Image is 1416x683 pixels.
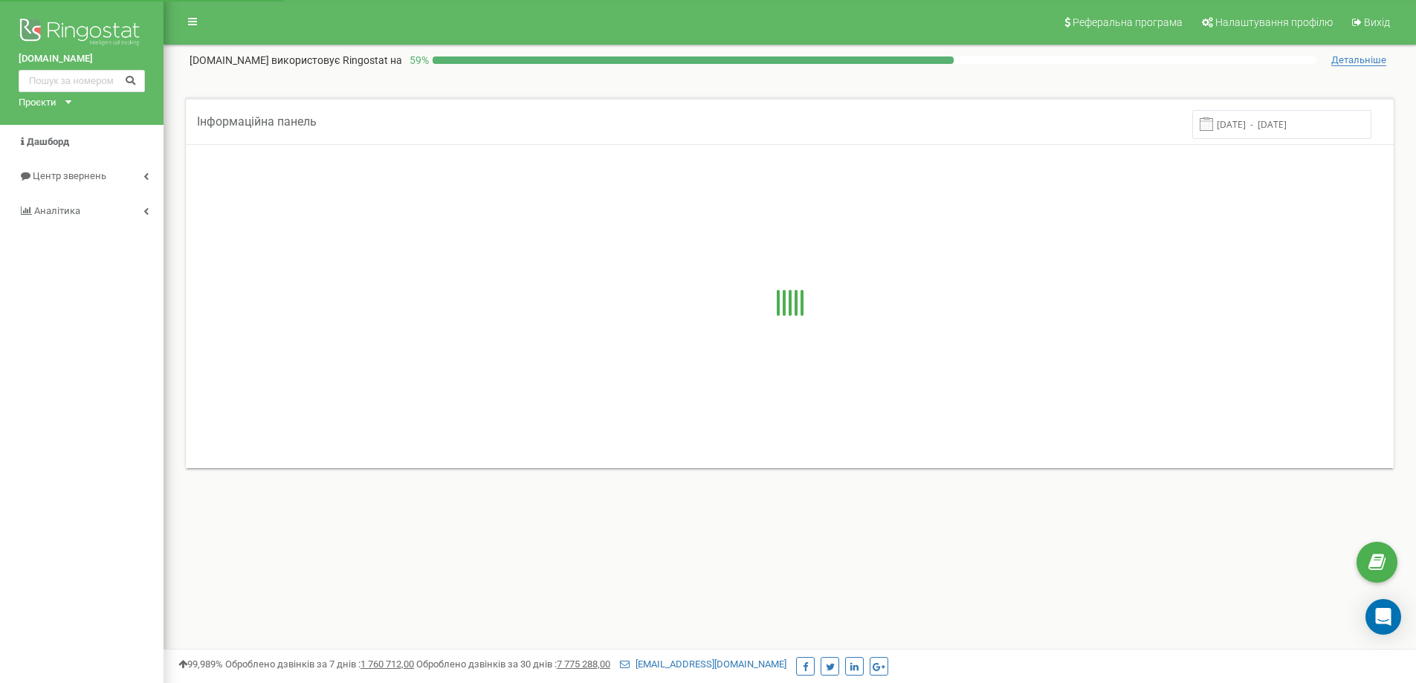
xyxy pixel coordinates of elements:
[1364,16,1390,28] span: Вихід
[19,52,145,66] a: [DOMAIN_NAME]
[225,658,414,670] span: Оброблено дзвінків за 7 днів :
[19,15,145,52] img: Ringostat logo
[402,53,433,68] p: 59 %
[34,205,80,216] span: Аналiтика
[178,658,223,670] span: 99,989%
[620,658,786,670] a: [EMAIL_ADDRESS][DOMAIN_NAME]
[1215,16,1333,28] span: Налаштування профілю
[271,54,402,66] span: використовує Ringostat на
[19,70,145,92] input: Пошук за номером
[416,658,610,670] span: Оброблено дзвінків за 30 днів :
[557,658,610,670] u: 7 775 288,00
[33,170,106,181] span: Центр звернень
[1331,54,1386,66] span: Детальніше
[190,53,402,68] p: [DOMAIN_NAME]
[27,136,69,147] span: Дашборд
[197,114,317,129] span: Інформаційна панель
[1073,16,1183,28] span: Реферальна програма
[19,96,56,110] div: Проєкти
[361,658,414,670] u: 1 760 712,00
[1365,599,1401,635] div: Open Intercom Messenger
